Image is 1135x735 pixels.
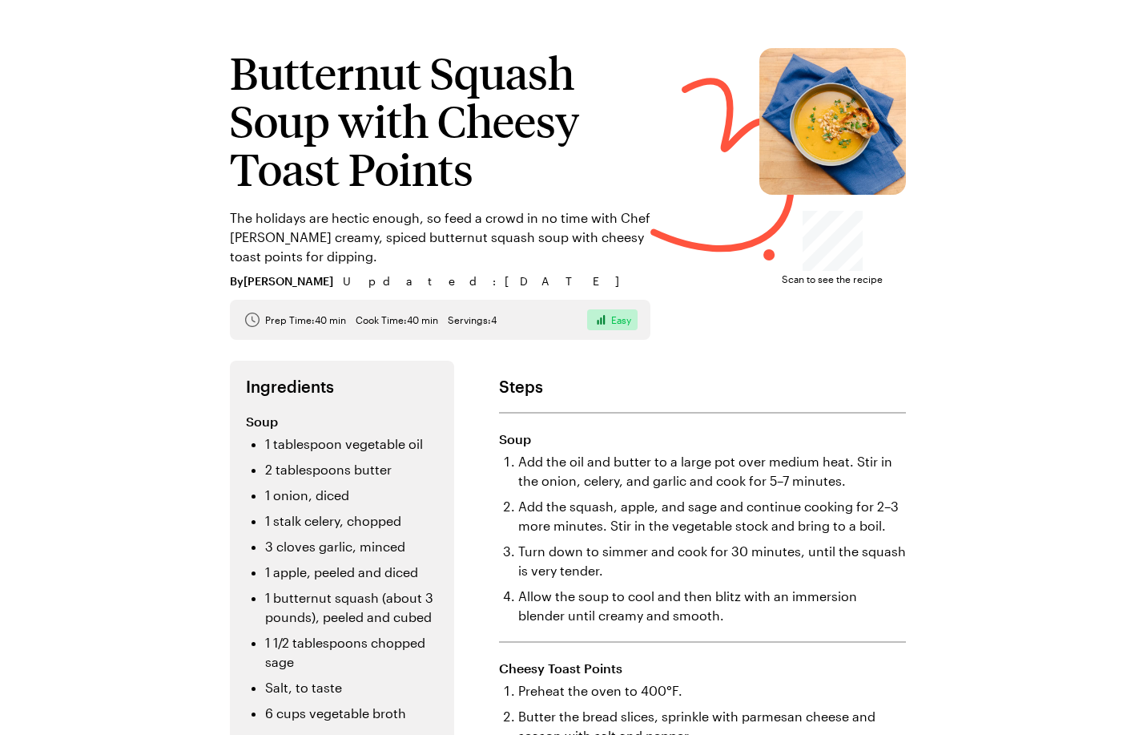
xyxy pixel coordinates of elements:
[518,452,906,491] li: Add the oil and butter to a large pot over medium heat. Stir in the onion, celery, and garlic and...
[518,587,906,625] li: Allow the soup to cool and then blitz with an immersion blender until creamy and smooth.
[518,681,906,701] li: Preheat the oven to 400°F.
[499,377,906,396] h2: Steps
[343,273,635,290] span: Updated : [DATE]
[265,434,438,454] li: 1 tablespoon vegetable oil
[265,588,438,627] li: 1 butternut squash (about 3 pounds), peeled and cubed
[265,313,346,326] span: Prep Time: 40 min
[265,678,438,697] li: Salt, to taste
[448,313,497,326] span: Servings: 4
[230,208,650,266] p: The holidays are hectic enough, so feed a crowd in no time with Chef [PERSON_NAME] creamy, spiced...
[611,313,631,326] span: Easy
[356,313,438,326] span: Cook Time: 40 min
[518,497,906,535] li: Add the squash, apple, and sage and continue cooking for 2–3 more minutes. Stir in the vegetable ...
[265,486,438,505] li: 1 onion, diced
[518,542,906,580] li: Turn down to simmer and cook for 30 minutes, until the squash is very tender.
[246,377,438,396] h2: Ingredients
[265,511,438,531] li: 1 stalk celery, chopped
[265,537,438,556] li: 3 cloves garlic, minced
[499,430,906,449] h3: Soup
[782,271,883,287] span: Scan to see the recipe
[759,48,906,195] img: Butternut Squash Soup with Cheesy Toast Points
[230,48,650,192] h1: Butternut Squash Soup with Cheesy Toast Points
[246,412,438,431] h3: Soup
[265,633,438,672] li: 1 1/2 tablespoons chopped sage
[265,460,438,479] li: 2 tablespoons butter
[499,659,906,678] h3: Cheesy Toast Points
[265,704,438,723] li: 6 cups vegetable broth
[265,563,438,582] li: 1 apple, peeled and diced
[230,273,333,290] span: By [PERSON_NAME]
